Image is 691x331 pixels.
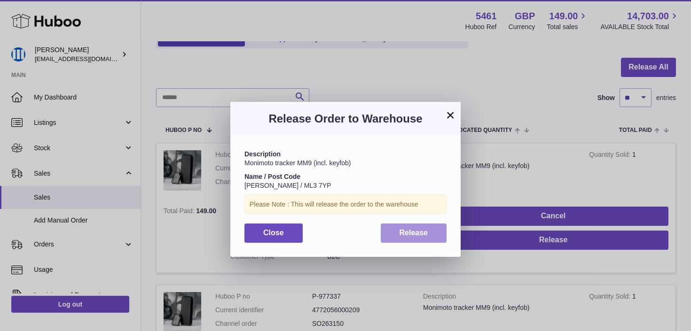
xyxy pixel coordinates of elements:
span: [PERSON_NAME] / ML3 7YP [244,182,331,189]
span: Close [263,229,284,237]
button: × [445,109,456,121]
span: Release [400,229,428,237]
div: Please Note : This will release the order to the warehouse [244,195,447,214]
strong: Name / Post Code [244,173,300,180]
button: Close [244,223,303,243]
h3: Release Order to Warehouse [244,111,447,126]
span: Monimoto tracker MM9 (incl. keyfob) [244,159,351,167]
button: Release [381,223,447,243]
strong: Description [244,150,281,158]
